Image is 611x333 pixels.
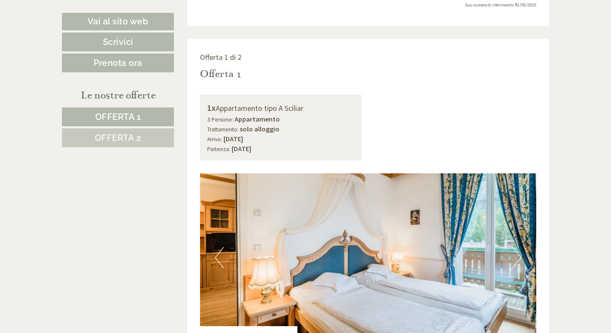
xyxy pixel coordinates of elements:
button: Next [512,247,521,268]
b: Appartamento [235,115,280,123]
b: 1x [207,102,216,113]
small: 16:55 [13,42,126,48]
small: Arrivo: [207,136,222,143]
button: Previous [215,247,224,268]
span: Suo numero di riferimento: R1742/2025 [465,2,536,8]
b: [DATE] [223,134,243,143]
button: Invia [291,222,337,241]
div: Offerta 1 [200,66,241,82]
span: Offerta 2 [95,133,141,143]
small: Trattamento: [207,126,238,133]
a: Scrivici [62,33,174,51]
b: solo alloggio [240,125,279,133]
span: Offerta 1 di 2 [200,52,241,62]
div: Natur Residence [GEOGRAPHIC_DATA] [13,25,126,32]
div: giovedì [151,6,186,21]
div: Le nostre offerte [62,87,174,103]
small: 3 Persone: [207,116,233,123]
a: Prenota ora [62,54,174,72]
span: Offerta 1 [95,112,141,122]
div: Appartamento tipo A Sciliar [207,102,355,114]
b: [DATE] [232,144,251,153]
div: Buon giorno, come possiamo aiutarla? [6,23,130,49]
a: Vai al sito web [62,13,174,30]
small: Partenza: [207,146,230,153]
